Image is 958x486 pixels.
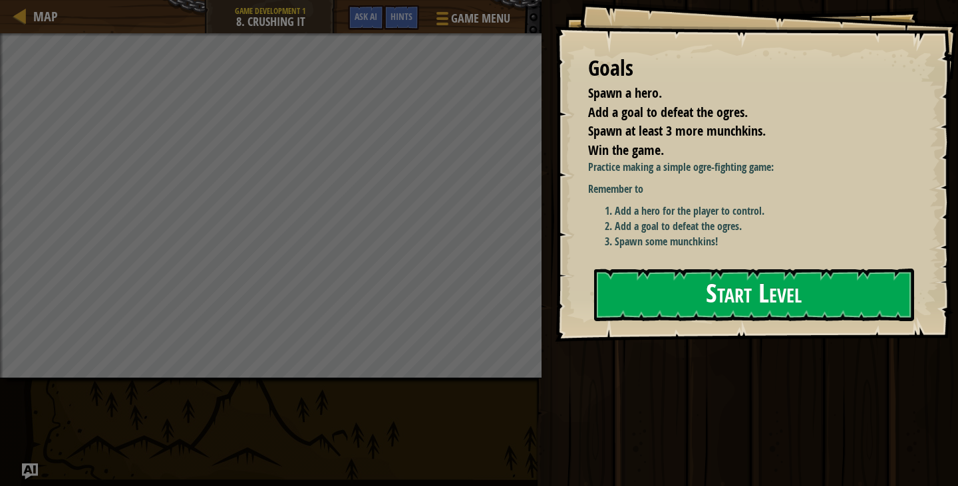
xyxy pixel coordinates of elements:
span: Game Menu [451,10,510,27]
a: Map [27,7,58,25]
button: Start Level [594,269,914,321]
button: Ask AI [22,463,38,479]
li: Spawn at least 3 more munchkins. [571,122,908,141]
p: Practice making a simple ogre-fighting game: [588,160,921,175]
span: Spawn at least 3 more munchkins. [588,122,766,140]
span: Ask AI [355,10,377,23]
li: Spawn a hero. [571,84,908,103]
span: Win the game. [588,141,664,159]
div: Goals [588,53,911,84]
li: Add a goal to defeat the ogres. [571,103,908,122]
li: Spawn some munchkins! [615,234,921,249]
button: Game Menu [426,5,518,37]
li: Win the game. [571,141,908,160]
span: Hints [391,10,412,23]
span: Add a goal to defeat the ogres. [588,103,748,121]
p: Remember to [588,182,921,197]
span: Spawn a hero. [588,84,662,102]
li: Add a goal to defeat the ogres. [615,219,921,234]
li: Add a hero for the player to control. [615,203,921,219]
span: Map [33,7,58,25]
button: Ask AI [348,5,384,30]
